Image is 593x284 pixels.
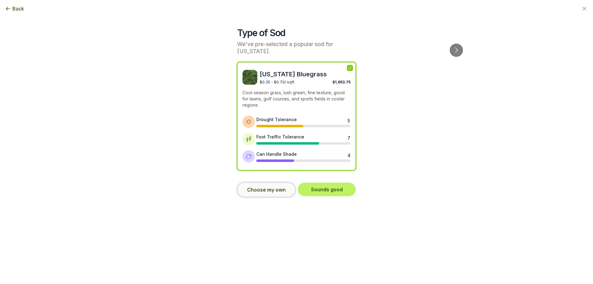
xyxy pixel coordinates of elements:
[450,44,463,57] button: Go to next slide
[237,27,356,38] h2: Type of Sod
[332,80,351,84] span: $1,653.75
[256,151,297,157] div: Can Handle Shade
[260,70,351,78] span: [US_STATE] Bluegrass
[347,117,350,122] div: 5
[242,70,257,85] img: Kentucky Bluegrass sod image
[242,90,351,108] p: Cool-season grass, lush green, fine texture, good for lawns, golf courses, and sports fields in c...
[256,134,304,140] div: Foot Traffic Tolerance
[298,183,356,196] button: Sounds good
[246,153,252,159] img: Shade tolerance icon
[237,183,295,197] button: Choose my own
[12,5,24,12] span: Back
[256,116,297,123] div: Drought Tolerance
[5,5,24,12] button: Back
[347,152,350,157] div: 4
[260,80,294,84] span: $0.35 - $0.70 / sqft
[246,136,252,142] img: Foot traffic tolerance icon
[347,135,350,140] div: 7
[237,41,356,55] p: We've pre-selected a popular sod for [US_STATE].
[246,119,252,125] img: Drought tolerance icon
